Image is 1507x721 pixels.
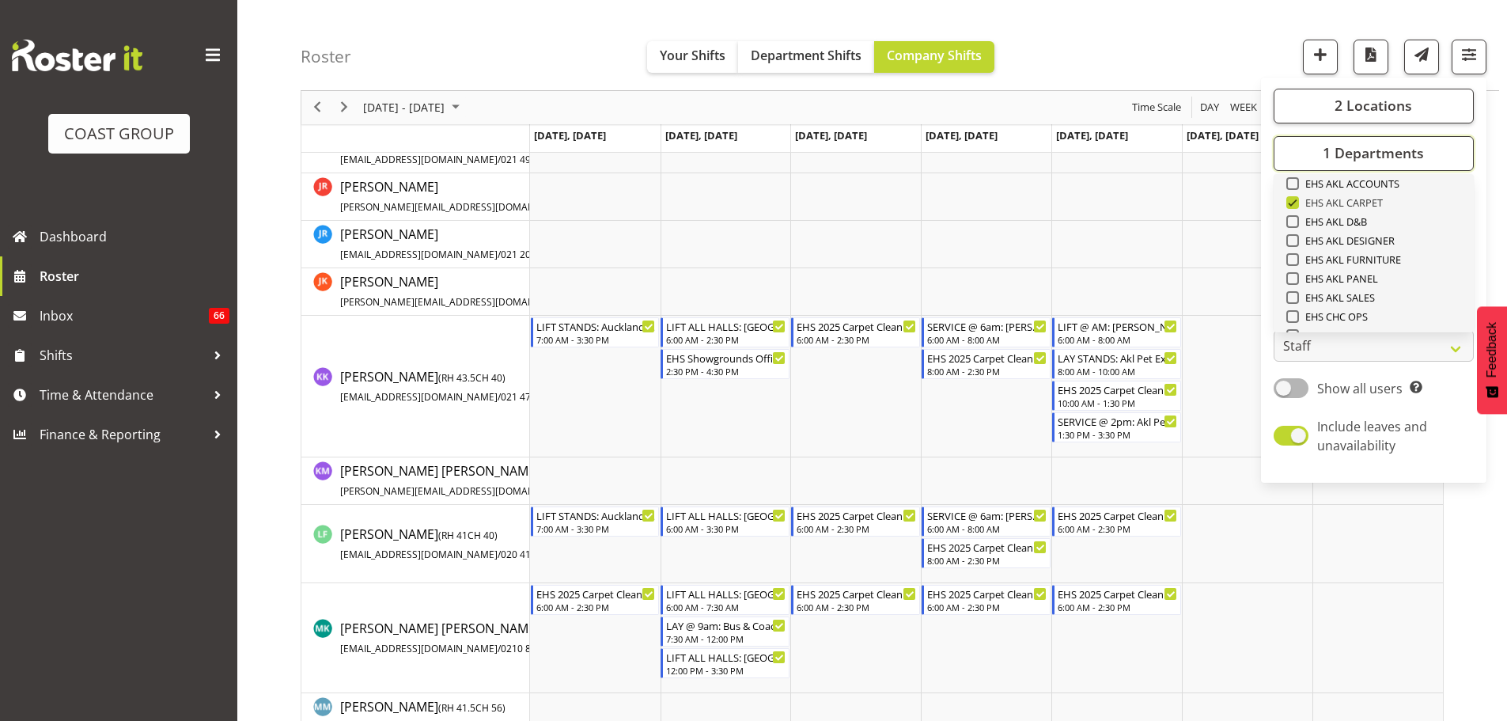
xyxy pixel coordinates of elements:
[1058,428,1177,441] div: 1:30 PM - 3:30 PM
[922,349,1051,379] div: Kelsey Keutenius"s event - EHS 2025 Carpet Cleaning, Maintenance, etc Begin From Thursday, Septem...
[660,47,725,64] span: Your Shifts
[340,526,566,562] span: [PERSON_NAME]
[301,505,530,583] td: Leo Faalogo resource
[441,529,468,542] span: RH 41
[1299,177,1400,190] span: EHS AKL ACCOUNTS
[536,522,656,535] div: 7:00 AM - 3:30 PM
[666,318,786,334] div: LIFT ALL HALLS: [GEOGRAPHIC_DATA] Home Show 2025 @ [GEOGRAPHIC_DATA]
[531,585,660,615] div: Marley King"s event - EHS 2025 Carpet Cleaning & Maintainence Begin From Monday, September 15, 20...
[340,548,498,561] span: [EMAIL_ADDRESS][DOMAIN_NAME]
[340,525,566,563] a: [PERSON_NAME](RH 41CH 40)[EMAIL_ADDRESS][DOMAIN_NAME]/020 4102 1334
[666,350,786,366] div: EHS Showgrounds Office Cleaning 2025
[501,248,561,261] span: 021 205 9546
[1274,89,1474,123] button: 2 Locations
[304,91,331,124] div: previous period
[301,457,530,505] td: Kohl Midgley resource
[1058,397,1177,409] div: 10:00 AM - 1:30 PM
[1452,40,1486,74] button: Filter Shifts
[797,586,916,601] div: EHS 2025 Carpet Cleaning & Maintainence
[340,225,561,263] a: [PERSON_NAME][EMAIL_ADDRESS][DOMAIN_NAME]/021 205 9546
[666,586,786,601] div: LIFT ALL HALLS: [GEOGRAPHIC_DATA] Home Show 2025 @ [GEOGRAPHIC_DATA]
[340,367,555,405] a: [PERSON_NAME](RH 43.5CH 40)[EMAIL_ADDRESS][DOMAIN_NAME]/021 479 899
[438,371,505,385] span: ( CH 40)
[927,318,1047,334] div: SERVICE @ 6am: [PERSON_NAME] Micro Akl 2025 @ [GEOGRAPHIC_DATA]
[1130,98,1184,118] button: Time Scale
[498,248,501,261] span: /
[1052,317,1181,347] div: Kelsey Keutenius"s event - LIFT @ AM: Ingram Micro Akl 2025 @ Akl Showgrounds Begin From Friday, ...
[1477,306,1507,414] button: Feedback - Show survey
[301,583,530,693] td: Marley King resource
[40,225,229,249] span: Dashboard
[927,522,1047,535] div: 6:00 AM - 8:00 AM
[791,317,920,347] div: Kelsey Keutenius"s event - EHS 2025 Carpet Cleaning, Maintenance, etc Begin From Wednesday, Septe...
[666,601,786,613] div: 6:00 AM - 7:30 AM
[340,295,572,309] span: [PERSON_NAME][EMAIL_ADDRESS][DOMAIN_NAME]
[340,226,561,262] span: [PERSON_NAME]
[1058,413,1177,429] div: SERVICE @ 2pm: Akl Pet Expo 25 @ [GEOGRAPHIC_DATA]
[1058,365,1177,378] div: 8:00 AM - 10:00 AM
[666,632,786,645] div: 7:30 AM - 12:00 PM
[1056,128,1128,142] span: [DATE], [DATE]
[1052,507,1181,537] div: Leo Faalogo"s event - EHS 2025 Carpet Cleaning, Maintenance, etc Begin From Friday, September 19,...
[301,173,530,221] td: James Reid-Akehurst resource
[301,268,530,316] td: Joe Kalantakusuwan resource
[1198,98,1222,118] button: Timeline Day
[1303,40,1338,74] button: Add a new shift
[1058,381,1177,397] div: EHS 2025 Carpet Cleaning, Maintenance, etc
[1485,322,1499,378] span: Feedback
[1317,418,1427,454] span: Include leaves and unavailability
[340,461,630,499] a: [PERSON_NAME] [PERSON_NAME][PERSON_NAME][EMAIL_ADDRESS][DOMAIN_NAME]
[661,507,789,537] div: Leo Faalogo"s event - LIFT ALL HALLS: Auckland Home Show 2025 @ Akl Showgrounds Begin From Tuesda...
[1058,507,1177,523] div: EHS 2025 Carpet Cleaning, Maintenance, etc
[438,701,505,715] span: ( CH 56)
[40,423,206,446] span: Finance & Reporting
[1229,98,1259,118] span: Week
[340,620,572,656] span: [PERSON_NAME] [PERSON_NAME]
[1052,349,1181,379] div: Kelsey Keutenius"s event - LAY STANDS: Akl Pet Expo 25 @ Akl Showgrounds Begin From Friday, Septe...
[661,317,789,347] div: Kelsey Keutenius"s event - LIFT ALL HALLS: Auckland Home Show 2025 @ Akl Showgrounds Begin From T...
[1317,380,1403,397] span: Show all users
[1404,40,1439,74] button: Send a list of all shifts for the selected filtered period to all rostered employees.
[531,317,660,347] div: Kelsey Keutenius"s event - LIFT STANDS: Auckland Home Show 2025 @ Akl Showgrounds Begin From Mond...
[301,47,351,66] h4: Roster
[1323,144,1424,163] span: 1 Departments
[922,538,1051,568] div: Leo Faalogo"s event - EHS 2025 Carpet Cleaning, Maintenance, etc Begin From Thursday, September 1...
[1052,412,1181,442] div: Kelsey Keutenius"s event - SERVICE @ 2pm: Akl Pet Expo 25 @ Akl Showgrounds Begin From Friday, Se...
[340,273,630,309] span: [PERSON_NAME]
[666,522,786,535] div: 6:00 AM - 3:30 PM
[361,98,467,118] button: September 2025
[666,365,786,378] div: 2:30 PM - 4:30 PM
[666,649,786,665] div: LIFT ALL HALLS: [GEOGRAPHIC_DATA] Home Show 2025 @ [GEOGRAPHIC_DATA]
[501,153,555,166] span: 021 492 893
[501,642,566,655] span: 0210 837 4745
[797,522,916,535] div: 6:00 AM - 2:30 PM
[536,507,656,523] div: LIFT STANDS: Auckland Home Show 2025 @ [GEOGRAPHIC_DATA]
[1299,310,1369,323] span: EHS CHC OPS
[498,390,501,404] span: /
[1274,136,1474,171] button: 1 Departments
[927,333,1047,346] div: 6:00 AM - 8:00 AM
[1130,98,1183,118] span: Time Scale
[927,350,1047,366] div: EHS 2025 Carpet Cleaning, Maintenance, etc
[12,40,142,71] img: Rosterit website logo
[1299,291,1376,304] span: EHS AKL SALES
[340,642,498,655] span: [EMAIL_ADDRESS][DOMAIN_NAME]
[340,153,498,166] span: [EMAIL_ADDRESS][DOMAIN_NAME]
[791,507,920,537] div: Leo Faalogo"s event - EHS 2025 Carpet Cleaning, Maintenance, etc Begin From Wednesday, September ...
[927,365,1047,378] div: 8:00 AM - 2:30 PM
[438,529,498,542] span: ( CH 40)
[340,462,630,499] span: [PERSON_NAME] [PERSON_NAME]
[797,333,916,346] div: 6:00 AM - 2:30 PM
[498,642,501,655] span: /
[1335,97,1412,116] span: 2 Locations
[797,318,916,334] div: EHS 2025 Carpet Cleaning, Maintenance, etc
[64,122,174,146] div: COAST GROUP
[666,507,786,523] div: LIFT ALL HALLS: [GEOGRAPHIC_DATA] Home Show 2025 @ [GEOGRAPHIC_DATA]
[531,507,660,537] div: Leo Faalogo"s event - LIFT STANDS: Auckland Home Show 2025 @ Akl Showgrounds Begin From Monday, S...
[340,619,572,657] a: [PERSON_NAME] [PERSON_NAME][EMAIL_ADDRESS][DOMAIN_NAME]/0210 837 4745
[661,648,789,678] div: Marley King"s event - LIFT ALL HALLS: Auckland Home Show 2025 @ Akl Showgrounds Begin From Tuesda...
[1354,40,1388,74] button: Download a PDF of the roster according to the set date range.
[1228,98,1260,118] button: Timeline Week
[301,221,530,268] td: Jennifer Remigio resource
[498,153,501,166] span: /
